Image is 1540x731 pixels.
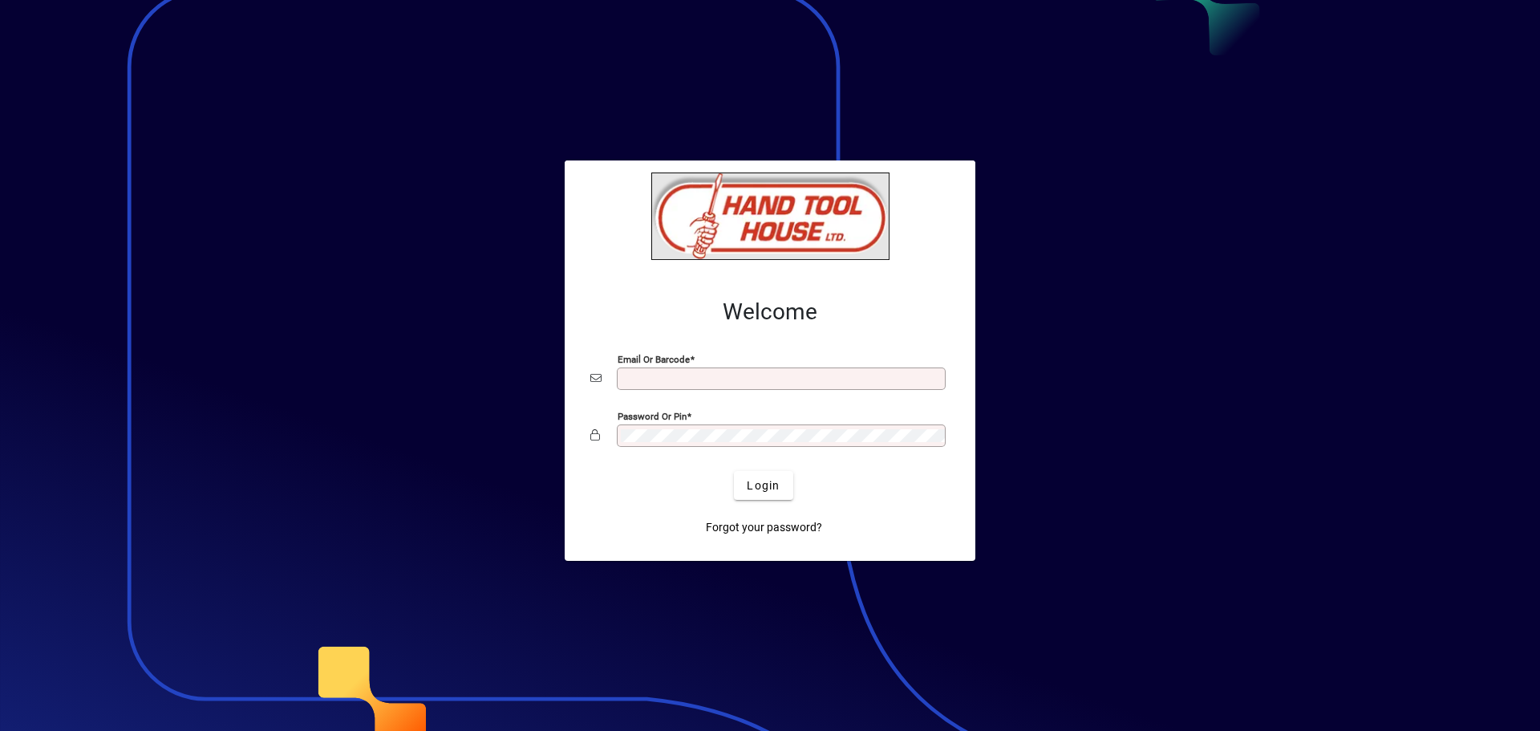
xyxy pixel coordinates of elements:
span: Login [747,477,780,494]
button: Login [734,471,792,500]
a: Forgot your password? [699,513,829,542]
mat-label: Password or Pin [618,411,687,422]
h2: Welcome [590,298,950,326]
mat-label: Email or Barcode [618,354,690,365]
span: Forgot your password? [706,519,822,536]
